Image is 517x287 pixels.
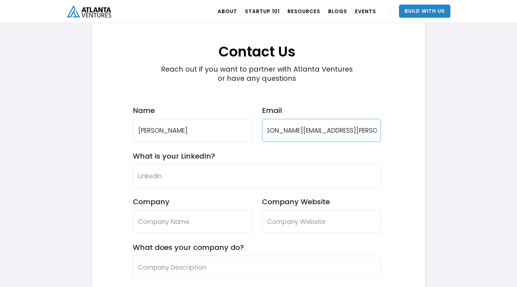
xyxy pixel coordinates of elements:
a: Startup 101 [245,2,280,20]
input: Company Description [133,256,381,279]
label: What does your company do? [133,243,244,252]
input: Company Website [262,210,381,233]
label: What is your LinkedIn? [133,152,215,161]
a: BLOGS [328,2,347,20]
input: Company Email [262,119,381,142]
a: RESOURCES [288,2,320,20]
label: Company Website [262,197,381,206]
a: Build With Us [399,5,450,18]
input: LinkedIn [133,165,381,188]
input: Company Name [133,210,252,233]
label: Email [262,106,381,115]
a: ABOUT [218,2,237,20]
a: EVENTS [355,2,376,20]
input: Full Name [133,119,252,142]
h1: Contact Us [133,23,381,61]
label: Company [133,197,252,206]
div: Reach out if you want to partner with Atlanta Ventures or have any questions [157,65,356,83]
label: Name [133,106,252,115]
